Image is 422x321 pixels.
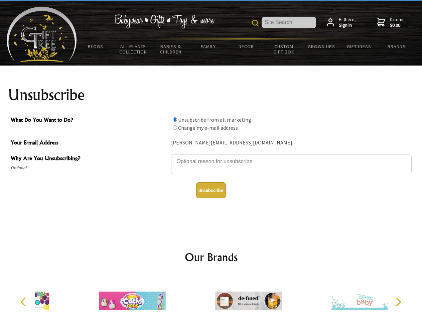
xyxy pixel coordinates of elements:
[265,39,303,59] a: Custom Gift Box
[152,39,190,59] a: Babies & Children
[11,138,168,148] span: Your E-mail Address
[115,39,152,59] a: All Plants Collection
[173,117,177,122] input: What Do You Want to Do?
[11,164,168,172] span: Optional
[391,295,406,309] button: Next
[171,138,412,148] div: [PERSON_NAME][EMAIL_ADDRESS][DOMAIN_NAME]
[17,295,31,309] button: Previous
[8,87,414,103] h1: Unsubscribe
[378,39,416,53] a: Brands
[13,249,409,265] h2: Our Brands
[77,39,115,53] a: BLOGS
[178,116,251,123] label: Unsubscribe from all marketing
[190,39,228,53] a: Family
[171,154,412,174] textarea: Why Are You Unsubscribing?
[227,39,265,53] a: Decor
[11,116,168,125] span: What Do You Want to Do?
[262,17,316,28] input: Site Search
[178,124,238,131] label: Change my e-mail address
[390,22,405,28] strong: $0.00
[390,16,405,28] span: 0 items
[7,7,77,62] img: Babyware - Gifts - Toys and more...
[327,17,356,28] a: Hi there,Sign in
[196,182,226,198] button: Unsubscribe
[173,125,177,130] input: What Do You Want to Do?
[302,39,340,53] a: Grown Ups
[339,17,356,28] span: Hi there,
[377,17,405,28] a: 0 items$0.00
[252,20,259,26] img: product search
[339,22,356,28] strong: Sign in
[11,154,168,164] span: Why Are You Unsubscribing?
[114,14,215,28] img: Babywear - Gifts - Toys & more
[340,39,378,53] a: Gift Ideas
